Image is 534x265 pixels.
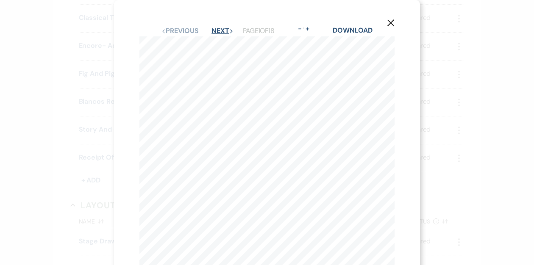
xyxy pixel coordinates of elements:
button: - [296,25,303,32]
p: Page 1 of 18 [243,25,274,36]
button: Next [211,28,234,34]
button: Previous [161,28,198,34]
button: + [304,25,311,32]
a: Download [333,26,372,35]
